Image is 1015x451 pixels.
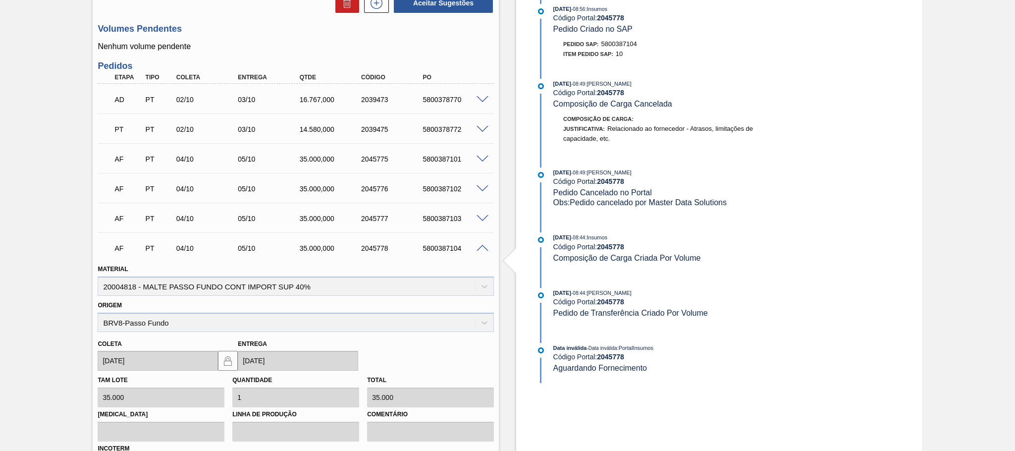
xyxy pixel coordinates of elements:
[585,81,632,87] span: : [PERSON_NAME]
[98,42,494,51] p: Nenhum volume pendente
[235,96,305,104] div: 03/10/2025
[359,96,428,104] div: 2039473
[601,40,637,48] span: 5800387104
[112,74,144,81] div: Etapa
[98,24,494,34] h3: Volumes Pendentes
[98,302,122,309] label: Origem
[222,355,234,367] img: locked
[538,172,544,178] img: atual
[421,74,490,81] div: PO
[174,185,243,193] div: 04/10/2025
[617,345,653,351] span: : PortalInsumos
[538,8,544,14] img: atual
[553,254,701,262] span: Composição de Carga Criada Por Volume
[359,74,428,81] div: Código
[553,169,571,175] span: [DATE]
[235,215,305,223] div: 05/10/2025
[553,298,789,306] div: Código Portal:
[421,125,490,133] div: 5800378772
[359,215,428,223] div: 2045777
[553,309,708,317] span: Pedido de Transferência Criado Por Volume
[174,96,243,104] div: 02/10/2025
[174,125,243,133] div: 02/10/2025
[597,298,624,306] strong: 2045778
[114,125,142,133] p: PT
[98,340,121,347] label: Coleta
[538,83,544,89] img: atual
[359,125,428,133] div: 2039475
[585,234,607,240] span: : Insumos
[367,377,386,384] label: Total
[553,198,727,207] span: Obs: Pedido cancelado por Master Data Solutions
[143,96,175,104] div: Pedido de Transferência
[553,188,652,197] span: Pedido Cancelado no Portal
[538,347,544,353] img: atual
[553,6,571,12] span: [DATE]
[297,185,367,193] div: 35.000,000
[232,407,359,422] label: Linha de Produção
[553,345,587,351] span: Data inválida
[571,170,585,175] span: - 08:49
[553,290,571,296] span: [DATE]
[359,155,428,163] div: 2045775
[98,351,218,371] input: dd/mm/yyyy
[112,148,144,170] div: Aguardando Faturamento
[563,126,605,132] span: Justificativa:
[553,89,789,97] div: Código Portal:
[359,244,428,252] div: 2045778
[597,177,624,185] strong: 2045778
[235,125,305,133] div: 03/10/2025
[597,243,624,251] strong: 2045778
[359,185,428,193] div: 2045776
[616,50,623,57] span: 10
[174,244,243,252] div: 04/10/2025
[235,155,305,163] div: 05/10/2025
[563,51,613,57] span: Item pedido SAP:
[143,215,175,223] div: Pedido de Transferência
[553,81,571,87] span: [DATE]
[114,215,142,223] p: AF
[238,340,267,347] label: Entrega
[597,14,624,22] strong: 2045778
[538,237,544,243] img: atual
[218,351,238,371] button: locked
[238,351,358,371] input: dd/mm/yyyy
[553,177,789,185] div: Código Portal:
[143,155,175,163] div: Pedido de Transferência
[297,244,367,252] div: 35.000,000
[114,244,142,252] p: AF
[98,407,224,422] label: [MEDICAL_DATA]
[114,155,142,163] p: AF
[98,377,127,384] label: Tam lote
[421,96,490,104] div: 5800378770
[114,185,142,193] p: AF
[421,215,490,223] div: 5800387103
[112,89,144,111] div: Aguardando Descarga
[112,237,144,259] div: Aguardando Faturamento
[114,96,142,104] p: AD
[421,185,490,193] div: 5800387102
[421,244,490,252] div: 5800387104
[553,353,789,361] div: Código Portal:
[174,74,243,81] div: Coleta
[571,235,585,240] span: - 08:44
[297,215,367,223] div: 35.000,000
[553,234,571,240] span: [DATE]
[538,292,544,298] img: atual
[143,74,175,81] div: Tipo
[553,25,633,33] span: Pedido Criado no SAP
[297,96,367,104] div: 16.767,000
[585,169,632,175] span: : [PERSON_NAME]
[112,118,144,140] div: Pedido em Trânsito
[585,290,632,296] span: : [PERSON_NAME]
[235,244,305,252] div: 05/10/2025
[235,185,305,193] div: 05/10/2025
[143,244,175,252] div: Pedido de Transferência
[297,155,367,163] div: 35.000,000
[297,74,367,81] div: Qtde
[553,364,647,372] span: Aguardando Fornecimento
[553,14,789,22] div: Código Portal:
[112,208,144,229] div: Aguardando Faturamento
[571,81,585,87] span: - 08:49
[112,178,144,200] div: Aguardando Faturamento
